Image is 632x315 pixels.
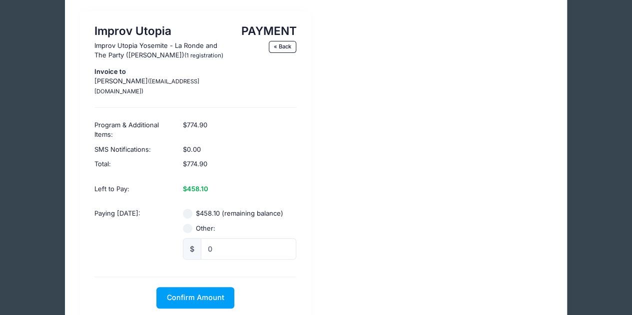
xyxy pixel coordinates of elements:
[269,41,297,53] a: « Back
[156,287,234,309] button: Confirm Amount
[89,157,178,177] div: Total:
[94,67,126,75] strong: Invoice to
[89,113,178,142] div: Program & Additional Items:
[178,142,301,157] div: $0.00
[94,67,226,96] p: [PERSON_NAME]
[183,185,208,193] strong: $458.10
[89,201,178,267] div: Paying [DATE]:
[183,238,201,260] div: $
[178,157,301,177] div: $774.90
[236,24,297,37] h1: PAYMENT
[178,113,301,142] div: $774.90
[94,24,171,37] b: Improv Utopia
[94,78,199,95] small: ([EMAIL_ADDRESS][DOMAIN_NAME])
[89,177,178,202] div: Left to Pay:
[196,209,283,219] label: $458.10 (remaining balance)
[167,293,224,302] span: Confirm Amount
[89,142,178,157] div: SMS Notifications:
[94,41,226,60] p: Improv Utopia Yosemite - La Ronde and The Party ([PERSON_NAME])
[184,52,223,59] small: (1 registration)
[196,224,215,234] label: Other:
